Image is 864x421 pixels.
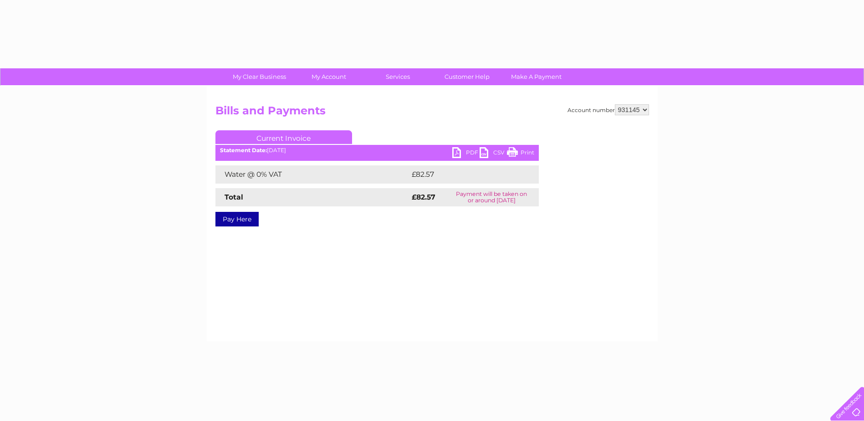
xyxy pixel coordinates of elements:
a: Current Invoice [215,130,352,144]
a: Print [507,147,534,160]
a: Customer Help [429,68,505,85]
td: Water @ 0% VAT [215,165,409,184]
b: Statement Date: [220,147,267,154]
a: Make A Payment [499,68,574,85]
a: CSV [480,147,507,160]
div: Account number [567,104,649,115]
a: My Account [291,68,366,85]
a: PDF [452,147,480,160]
td: £82.57 [409,165,520,184]
a: Pay Here [215,212,259,226]
strong: Total [225,193,243,201]
div: [DATE] [215,147,539,154]
h2: Bills and Payments [215,104,649,122]
a: My Clear Business [222,68,297,85]
a: Services [360,68,435,85]
td: Payment will be taken on or around [DATE] [445,188,539,206]
strong: £82.57 [412,193,435,201]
